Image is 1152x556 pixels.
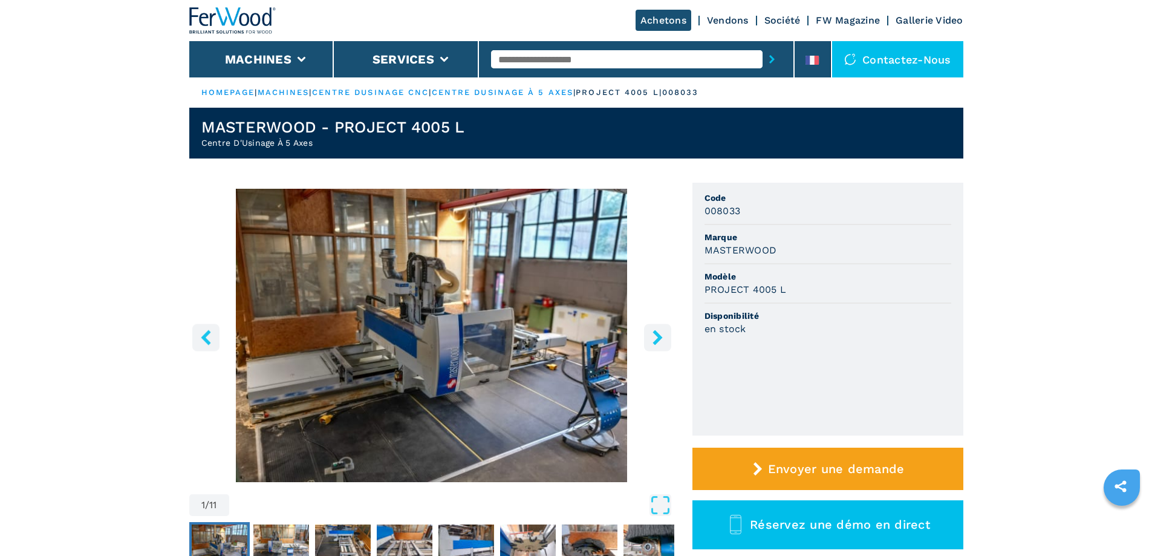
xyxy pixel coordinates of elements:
[189,189,674,482] div: Go to Slide 1
[429,88,431,97] span: |
[707,15,749,26] a: Vendons
[373,52,434,67] button: Services
[209,500,217,510] span: 11
[312,88,429,97] a: centre dusinage cnc
[896,15,963,26] a: Gallerie Video
[201,88,255,97] a: HOMEPAGE
[662,87,699,98] p: 008033
[576,87,662,98] p: project 4005 l |
[189,7,276,34] img: Ferwood
[705,192,951,204] span: Code
[255,88,257,97] span: |
[768,462,905,476] span: Envoyer une demande
[705,283,787,296] h3: PROJECT 4005 L
[705,310,951,322] span: Disponibilité
[192,324,220,351] button: left-button
[1105,471,1136,502] a: sharethis
[1101,502,1143,547] iframe: Chat
[763,45,781,73] button: submit-button
[201,137,465,149] h2: Centre D'Usinage À 5 Axes
[644,324,671,351] button: right-button
[201,500,205,510] span: 1
[189,189,674,482] img: Centre D'Usinage À 5 Axes MASTERWOOD PROJECT 4005 L
[844,53,856,65] img: Contactez-nous
[201,117,465,137] h1: MASTERWOOD - PROJECT 4005 L
[705,243,777,257] h3: MASTERWOOD
[636,10,691,31] a: Achetons
[573,88,576,97] span: |
[816,15,880,26] a: FW Magazine
[705,270,951,283] span: Modèle
[309,88,311,97] span: |
[750,517,930,532] span: Réservez une démo en direct
[692,448,963,490] button: Envoyer une demande
[258,88,310,97] a: machines
[764,15,801,26] a: Société
[205,500,209,510] span: /
[705,322,746,336] h3: en stock
[705,204,741,218] h3: 008033
[232,494,671,516] button: Open Fullscreen
[832,41,963,77] div: Contactez-nous
[705,231,951,243] span: Marque
[432,88,573,97] a: centre dusinage à 5 axes
[692,500,963,549] button: Réservez une démo en direct
[225,52,291,67] button: Machines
